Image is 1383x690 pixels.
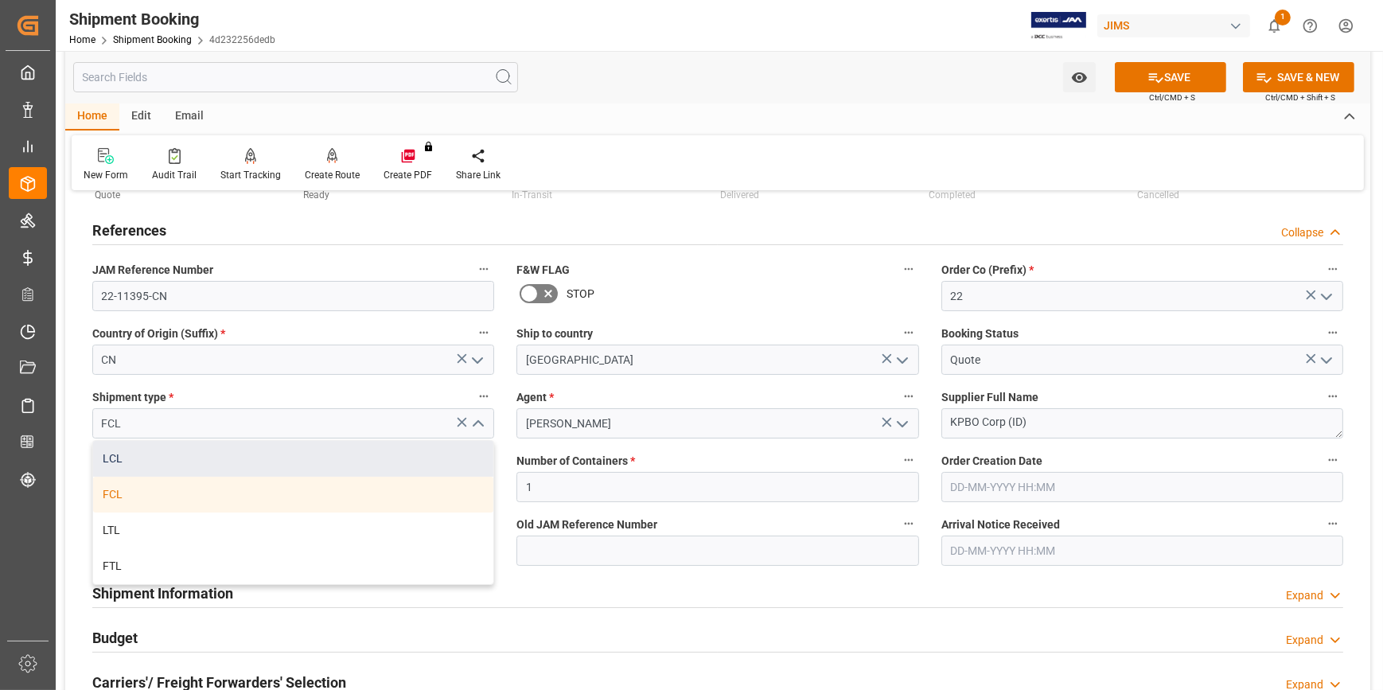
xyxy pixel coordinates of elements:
div: Audit Trail [152,168,197,182]
span: Supplier Full Name [941,389,1038,406]
span: 1 [1275,10,1291,25]
span: Arrival Notice Received [941,517,1060,533]
button: open menu [1063,62,1096,92]
button: Number of Containers * [898,450,919,470]
div: Expand [1286,587,1323,604]
button: SAVE [1115,62,1226,92]
div: FTL [93,548,493,584]
button: Help Center [1292,8,1328,44]
h2: Budget [92,627,138,649]
span: Cancelled [1138,189,1180,201]
button: show 1 new notifications [1256,8,1292,44]
h2: References [92,220,166,241]
button: Country of Origin (Suffix) * [473,322,494,343]
span: Ctrl/CMD + S [1149,92,1195,103]
span: Delivered [721,189,760,201]
button: JIMS [1097,10,1256,41]
button: F&W FLAG [898,259,919,279]
button: SAVE & NEW [1243,62,1354,92]
img: Exertis%20JAM%20-%20Email%20Logo.jpg_1722504956.jpg [1031,12,1086,40]
div: Start Tracking [220,168,281,182]
span: Number of Containers [516,453,635,470]
div: JIMS [1097,14,1250,37]
span: JAM Reference Number [92,262,213,279]
a: Shipment Booking [113,34,192,45]
div: Create Route [305,168,360,182]
div: Expand [1286,632,1323,649]
button: Agent * [898,386,919,407]
div: Email [163,103,216,131]
div: Share Link [456,168,501,182]
button: Booking Status [1323,322,1343,343]
div: LCL [93,441,493,477]
span: Agent [516,389,554,406]
div: Home [65,103,119,131]
button: Old JAM Reference Number [898,513,919,534]
div: Collapse [1281,224,1323,241]
button: open menu [889,348,913,372]
span: Completed [929,189,976,201]
h2: Shipment Information [92,583,233,604]
a: Home [69,34,95,45]
span: Ship to country [516,326,593,342]
button: close menu [465,411,489,436]
span: Quote [95,189,121,201]
span: F&W FLAG [516,262,570,279]
span: Booking Status [941,326,1019,342]
span: Country of Origin (Suffix) [92,326,225,342]
div: LTL [93,513,493,548]
input: Search Fields [73,62,518,92]
input: Type to search/select [92,345,494,375]
div: FCL [93,477,493,513]
button: open menu [465,348,489,372]
button: open menu [1313,284,1337,309]
textarea: KPBO Corp (ID) [941,408,1343,439]
div: Shipment Booking [69,7,275,31]
span: Order Co (Prefix) [941,262,1034,279]
button: Ship to country [898,322,919,343]
div: Edit [119,103,163,131]
span: Old JAM Reference Number [516,517,657,533]
button: Order Creation Date [1323,450,1343,470]
button: open menu [889,411,913,436]
span: Ctrl/CMD + Shift + S [1265,92,1335,103]
button: Supplier Full Name [1323,386,1343,407]
span: Order Creation Date [941,453,1042,470]
button: JAM Reference Number [473,259,494,279]
button: Order Co (Prefix) * [1323,259,1343,279]
button: Shipment type * [473,386,494,407]
span: STOP [567,286,594,302]
button: open menu [1313,348,1337,372]
span: In-Transit [512,189,553,201]
button: Arrival Notice Received [1323,513,1343,534]
input: DD-MM-YYYY HH:MM [941,536,1343,566]
div: New Form [84,168,128,182]
span: Ready [304,189,330,201]
span: Shipment type [92,389,173,406]
input: DD-MM-YYYY HH:MM [941,472,1343,502]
